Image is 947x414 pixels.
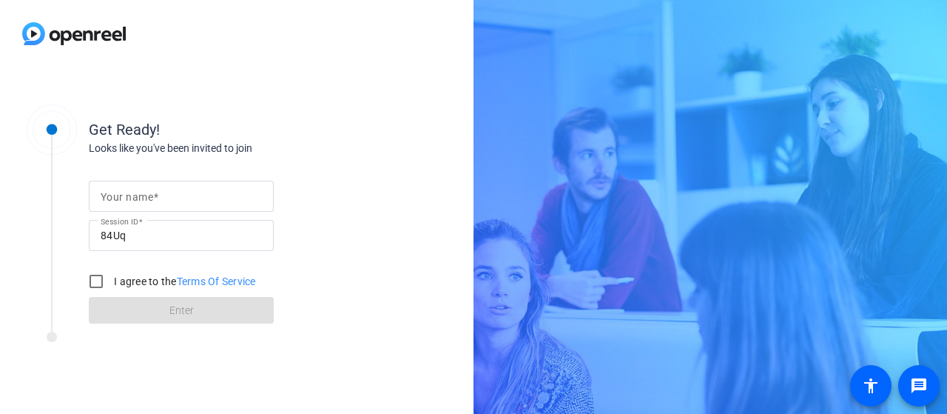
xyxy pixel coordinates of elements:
[101,217,138,226] mat-label: Session ID
[89,141,385,156] div: Looks like you've been invited to join
[89,118,385,141] div: Get Ready!
[101,191,153,203] mat-label: Your name
[177,276,256,287] a: Terms Of Service
[862,377,880,395] mat-icon: accessibility
[910,377,928,395] mat-icon: message
[111,274,256,289] label: I agree to the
